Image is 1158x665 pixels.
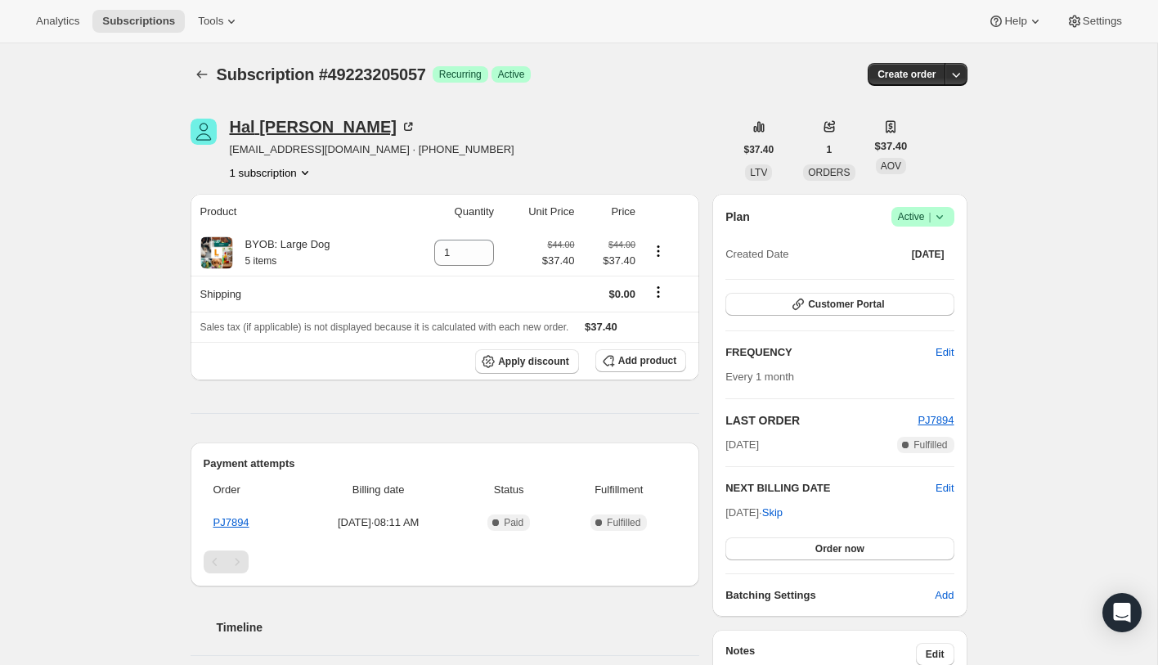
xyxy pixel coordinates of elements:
span: Create order [877,68,936,81]
th: Shipping [191,276,399,312]
span: Add [935,587,954,604]
div: Hal [PERSON_NAME] [230,119,416,135]
span: Tools [198,15,223,28]
small: $44.00 [547,240,574,249]
th: Product [191,194,399,230]
button: $37.40 [734,138,784,161]
img: product img [200,236,233,269]
span: | [928,210,931,223]
span: $37.40 [585,253,636,269]
button: PJ7894 [918,412,954,429]
div: Open Intercom Messenger [1102,593,1142,632]
button: Help [978,10,1053,33]
nav: Pagination [204,550,687,573]
span: Order now [815,542,864,555]
span: Skip [762,505,783,521]
button: Shipping actions [645,283,671,301]
span: Hal Specht [191,119,217,145]
span: $37.40 [875,138,908,155]
span: Apply discount [498,355,569,368]
span: Help [1004,15,1026,28]
span: [DATE] · [725,506,783,519]
button: Product actions [230,164,313,181]
button: Create order [868,63,945,86]
h2: Timeline [217,619,700,636]
span: Edit [926,648,945,661]
span: Billing date [300,482,456,498]
span: ORDERS [808,167,850,178]
button: Apply discount [475,349,579,374]
span: [DATE] [725,437,759,453]
span: Analytics [36,15,79,28]
span: Created Date [725,246,788,263]
span: Active [898,209,948,225]
h2: Plan [725,209,750,225]
span: $37.40 [744,143,774,156]
th: Order [204,472,296,508]
button: Edit [926,339,963,366]
button: 1 [817,138,842,161]
button: Subscriptions [92,10,185,33]
h6: Batching Settings [725,587,935,604]
button: Skip [752,500,792,526]
button: Edit [936,480,954,497]
h2: LAST ORDER [725,412,918,429]
h2: FREQUENCY [725,344,936,361]
small: $44.00 [608,240,635,249]
span: Fulfillment [561,482,676,498]
span: [EMAIL_ADDRESS][DOMAIN_NAME] · [PHONE_NUMBER] [230,142,514,158]
button: Tools [188,10,249,33]
span: Active [498,68,525,81]
span: Add product [618,354,676,367]
h2: NEXT BILLING DATE [725,480,936,497]
button: Add [925,582,963,609]
span: $0.00 [609,288,636,300]
span: Subscription #49223205057 [217,65,426,83]
span: AOV [881,160,901,172]
span: Status [466,482,551,498]
th: Price [580,194,641,230]
span: Paid [504,516,523,529]
button: Order now [725,537,954,560]
button: Settings [1057,10,1132,33]
button: Analytics [26,10,89,33]
span: Edit [936,344,954,361]
button: [DATE] [902,243,954,266]
span: Recurring [439,68,482,81]
span: Sales tax (if applicable) is not displayed because it is calculated with each new order. [200,321,569,333]
span: 1 [827,143,833,156]
span: $37.40 [542,253,575,269]
span: $37.40 [585,321,617,333]
div: BYOB: Large Dog [233,236,330,269]
span: Customer Portal [808,298,884,311]
a: PJ7894 [918,414,954,426]
span: Fulfilled [607,516,640,529]
th: Unit Price [499,194,579,230]
span: Subscriptions [102,15,175,28]
a: PJ7894 [213,516,249,528]
span: [DATE] · 08:11 AM [300,514,456,531]
small: 5 items [245,255,277,267]
span: Every 1 month [725,371,794,383]
span: [DATE] [912,248,945,261]
button: Subscriptions [191,63,213,86]
span: Settings [1083,15,1122,28]
span: Fulfilled [913,438,947,452]
h2: Payment attempts [204,456,687,472]
th: Quantity [399,194,499,230]
button: Customer Portal [725,293,954,316]
button: Product actions [645,242,671,260]
button: Add product [595,349,686,372]
span: LTV [750,167,767,178]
